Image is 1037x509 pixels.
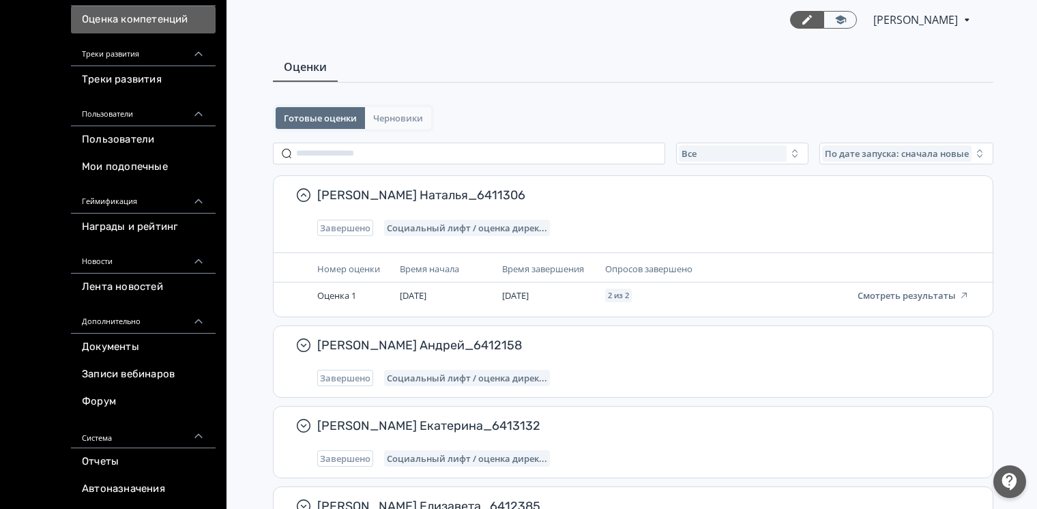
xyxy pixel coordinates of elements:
[823,11,857,29] a: Переключиться в режим ученика
[387,453,547,464] span: Социальный лифт / оценка директора магазина
[682,148,697,159] span: Все
[71,388,216,416] a: Форум
[284,59,327,75] span: Оценки
[819,143,993,164] button: По дате запуска: сначала новые
[320,222,370,233] span: Завершено
[387,222,547,233] span: Социальный лифт / оценка директора магазина
[365,107,431,129] button: Черновики
[71,93,216,126] div: Пользователи
[317,418,960,434] span: [PERSON_NAME] Екатерина_6413132
[71,301,216,334] div: Дополнительно
[71,361,216,388] a: Записи вебинаров
[71,476,216,503] a: Автоназначения
[502,289,529,302] span: [DATE]
[858,290,969,301] button: Смотреть результаты
[71,241,216,274] div: Новости
[284,113,357,123] span: Готовые оценки
[71,126,216,154] a: Пользователи
[502,263,584,275] span: Время завершения
[276,107,365,129] button: Готовые оценки
[825,148,969,159] span: По дате запуска: сначала новые
[320,373,370,383] span: Завершено
[873,12,960,28] span: Павел Дурандин
[71,6,216,33] a: Оценка компетенций
[608,291,629,300] span: 2 из 2
[317,337,960,353] span: [PERSON_NAME] Андрей_6412158
[71,181,216,214] div: Геймификация
[71,154,216,181] a: Мои подопечные
[317,289,356,302] span: Оценка 1
[71,448,216,476] a: Отчеты
[605,263,692,275] span: Опросов завершено
[71,274,216,301] a: Лента новостей
[387,373,547,383] span: Социальный лифт / оценка директора магазина
[676,143,808,164] button: Все
[320,453,370,464] span: Завершено
[71,214,216,241] a: Награды и рейтинг
[400,263,459,275] span: Время начала
[400,289,426,302] span: [DATE]
[858,289,969,302] a: Смотреть результаты
[71,334,216,361] a: Документы
[71,416,216,448] div: Система
[317,187,960,203] span: [PERSON_NAME] Наталья_6411306
[317,263,380,275] span: Номер оценки
[373,113,423,123] span: Черновики
[71,66,216,93] a: Треки развития
[71,33,216,66] div: Треки развития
